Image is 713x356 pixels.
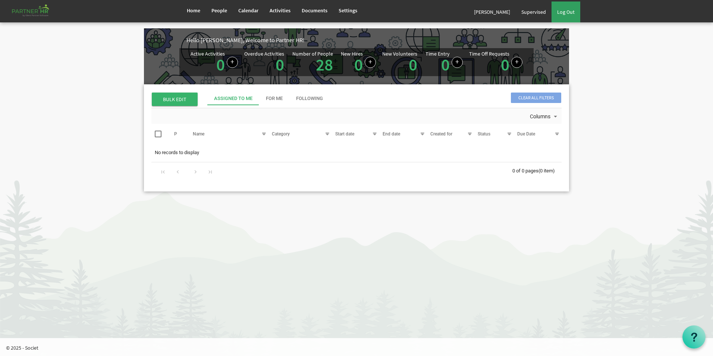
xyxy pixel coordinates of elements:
a: 0 [409,54,417,75]
div: Number of Time Entries [425,51,463,73]
div: Assigned To Me [214,95,252,102]
div: Activities assigned to you for which the Due Date is passed [244,51,286,73]
div: Number of active Activities in Partner HR [191,51,238,73]
span: Due Date [517,131,535,137]
span: Columns [529,112,551,121]
div: Go to next page [191,166,201,177]
span: Created for [430,131,452,137]
span: People [211,7,227,14]
span: BULK EDIT [152,93,198,106]
a: [PERSON_NAME] [468,1,516,22]
div: tab-header [207,92,618,105]
div: Time Entry [425,51,450,56]
a: Supervised [516,1,552,22]
a: 0 [441,54,450,75]
span: Name [193,131,204,137]
div: Columns [528,108,560,124]
span: Supervised [521,9,546,15]
a: 0 [216,54,225,75]
a: Log hours [452,57,463,68]
a: Log Out [552,1,580,22]
div: Time Off Requests [469,51,509,56]
div: New Volunteers [382,51,417,56]
a: 28 [316,54,333,75]
div: Hello [PERSON_NAME], Welcome to Partner HR! [186,36,569,44]
a: Create a new Activity [227,57,238,68]
div: Number of active time off requests [469,51,522,73]
span: P [174,131,177,137]
button: Columns [528,112,560,122]
span: Documents [302,7,327,14]
td: No records to display [151,146,562,160]
div: Go to first page [158,166,168,177]
span: Start date [335,131,354,137]
div: Number of People [292,51,333,56]
a: Add new person to Partner HR [365,57,376,68]
div: Overdue Activities [244,51,284,56]
div: 0 of 0 pages (0 item) [512,162,562,178]
span: Calendar [238,7,258,14]
span: 0 of 0 pages [512,168,538,174]
a: Create a new time off request [511,57,522,68]
div: For Me [266,95,283,102]
span: End date [383,131,400,137]
span: Activities [270,7,290,14]
p: © 2025 - Societ [6,344,713,352]
span: Category [272,131,290,137]
div: Active Activities [191,51,225,56]
span: Home [187,7,200,14]
div: Volunteer hired in the last 7 days [382,51,419,73]
a: 0 [501,54,509,75]
div: Go to last page [205,166,215,177]
span: Status [478,131,490,137]
span: (0 item) [538,168,555,174]
div: Following [296,95,323,102]
div: New Hires [341,51,363,56]
div: Total number of active people in Partner HR [292,51,335,73]
a: 0 [276,54,284,75]
a: 0 [354,54,363,75]
span: Settings [339,7,357,14]
div: People hired in the last 7 days [341,51,376,73]
div: Go to previous page [173,166,183,177]
span: Clear all filters [511,93,561,103]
